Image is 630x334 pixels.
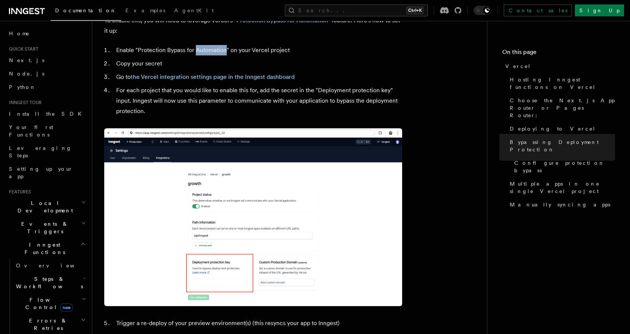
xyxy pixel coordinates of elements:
span: Your first Functions [9,124,53,138]
span: Inngest tour [6,100,42,106]
li: Copy your secret [114,58,402,69]
span: Overview [16,263,93,269]
a: Sign Up [575,4,624,16]
span: Home [9,30,30,37]
a: Contact sales [504,4,572,16]
a: Node.js [6,67,87,80]
span: Inngest Functions [6,241,80,256]
span: Documentation [55,7,117,13]
button: Local Development [6,196,87,217]
a: AgentKit [170,2,218,20]
button: Inngest Functions [6,238,87,259]
span: Quick start [6,46,38,52]
kbd: Ctrl+K [407,7,423,14]
a: Hosting Inngest functions on Vercel [507,73,615,94]
h4: On this page [502,48,615,60]
span: Errors & Retries [13,317,81,332]
a: Deploying to Vercel [507,122,615,135]
a: Documentation [51,2,121,21]
p: To enable this, you will need to leverage Vercel's " " feature. Here's how to set it up: [104,15,402,36]
span: Flow Control [13,296,82,311]
li: Trigger a re-deploy of your preview environment(s) (this resyncs your app to Inngest) [114,318,402,328]
a: Manually syncing apps [507,198,615,211]
span: Deploying to Vercel [510,125,596,132]
button: Steps & Workflows [13,272,87,293]
span: Node.js [9,71,44,77]
span: Vercel [505,62,531,70]
span: Leveraging Steps [9,145,72,158]
span: Examples [125,7,165,13]
span: Manually syncing apps [510,201,610,208]
a: Bypassing Deployment Protection [507,135,615,156]
span: Events & Triggers [6,220,81,235]
span: Features [6,189,31,195]
span: new [60,304,73,312]
button: Events & Triggers [6,217,87,238]
img: A Vercel protection bypass secret added in the Inngest dashboard [104,128,402,306]
span: Configure protection bypass [514,159,615,174]
button: Toggle dark mode [474,6,491,15]
a: Home [6,27,87,40]
a: Your first Functions [6,121,87,141]
a: Install the SDK [6,107,87,121]
span: Next.js [9,57,44,63]
span: Steps & Workflows [13,275,83,290]
a: Overview [13,259,87,272]
a: Configure protection bypass [511,156,615,177]
span: Install the SDK [9,111,86,117]
span: Local Development [6,199,81,214]
li: Enable "Protection Bypass for Automation" on your Vercel project [114,45,402,55]
a: Setting up your app [6,162,87,183]
a: Multiple apps in one single Vercel project [507,177,615,198]
span: Multiple apps in one single Vercel project [510,180,615,195]
span: AgentKit [174,7,214,13]
span: Bypassing Deployment Protection [510,138,615,153]
a: Choose the Next.js App Router or Pages Router: [507,94,615,122]
a: Next.js [6,54,87,67]
span: Hosting Inngest functions on Vercel [510,76,615,91]
span: Setting up your app [9,166,73,179]
a: Vercel [502,60,615,73]
a: Leveraging Steps [6,141,87,162]
a: Protection Bypass for Automation [236,17,328,24]
a: the Vercel integration settings page in the Inngest dashboard [131,73,295,80]
span: Python [9,84,36,90]
a: Examples [121,2,170,20]
li: For each project that you would like to enable this for, add the secret in the "Deployment protec... [114,85,402,116]
button: Search...Ctrl+K [285,4,428,16]
a: Python [6,80,87,94]
button: Flow Controlnew [13,293,87,314]
span: Choose the Next.js App Router or Pages Router: [510,97,615,119]
li: Go to [114,72,402,82]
